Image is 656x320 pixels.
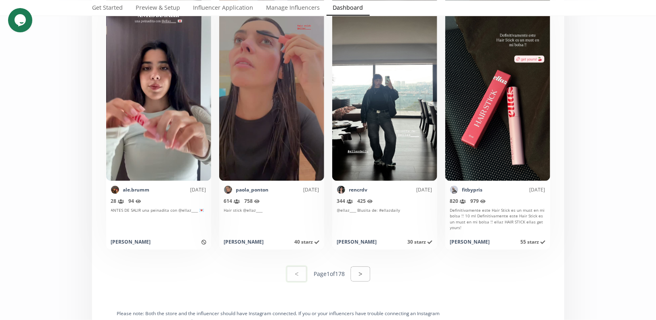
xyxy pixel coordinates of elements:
div: [DATE] [150,187,206,194]
span: 425 [358,198,373,205]
div: ANTES DE SALIR una peinadita con @ellaz____ 💌 [111,208,206,234]
span: 55 starz [521,239,545,246]
img: 455143754_959963642570054_6402579061275100185_n.jpg [224,186,232,194]
div: Hair stick @ellaz____ [224,208,319,234]
span: 979 [471,198,486,205]
button: < [286,265,308,283]
a: rencrdv [349,187,368,194]
div: Definitivamente este Hair Stick es un must en mi bolsa !! 10 ml Definitivamente este Hair Stick e... [450,208,545,234]
img: 491446687_18063999551075464_6173228546450865105_n.jpg [450,186,458,194]
a: paola_ponton [236,187,269,194]
span: 28 [111,198,124,205]
a: fitbypris [462,187,483,194]
div: [DATE] [368,187,432,194]
div: @ellaz____ Blusita de: #ellazdaily [337,208,432,234]
iframe: chat widget [8,8,34,32]
span: 40 starz [295,239,319,246]
span: 614 [224,198,240,205]
a: ale.brumm [123,187,150,194]
div: [PERSON_NAME] [224,239,264,246]
span: 94 [129,198,141,205]
img: 465076473_907277064233405_1107634141844150138_n.jpg [111,186,119,194]
img: 558456176_18099424408724314_671565389851442453_n.jpg [337,186,345,194]
span: 820 [450,198,466,205]
div: [PERSON_NAME] [111,239,151,246]
button: > [351,267,370,282]
span: 30 starz [408,239,432,246]
div: [DATE] [483,187,545,194]
div: [PERSON_NAME] [337,239,377,246]
div: [DATE] [269,187,319,194]
span: 344 [337,198,353,205]
div: Page 1 of 178 [314,270,345,278]
div: [PERSON_NAME] [450,239,490,246]
span: 758 [245,198,260,205]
